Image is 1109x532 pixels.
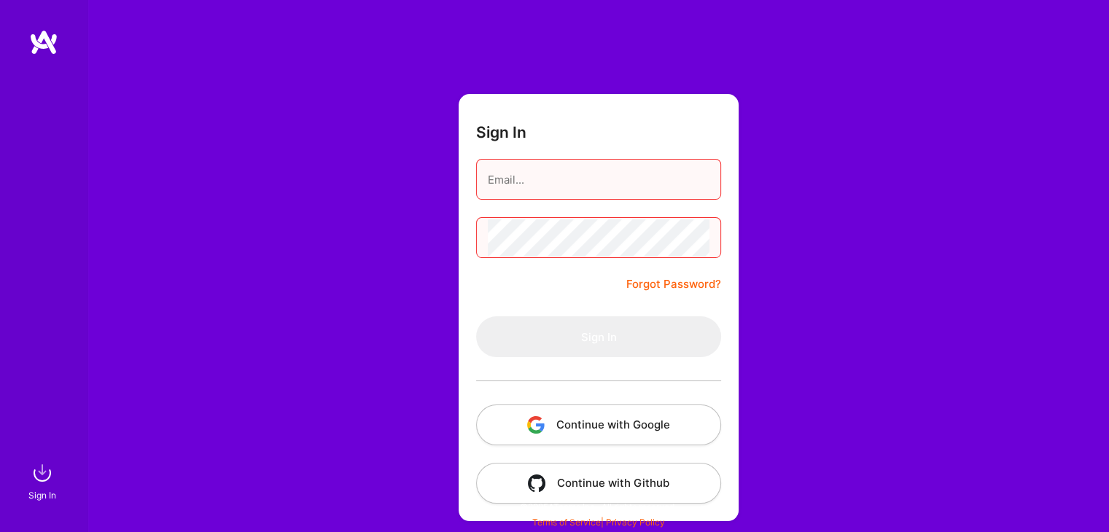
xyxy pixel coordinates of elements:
span: | [532,517,665,528]
button: Continue with Google [476,404,721,445]
img: icon [527,416,545,434]
a: Privacy Policy [606,517,665,528]
img: logo [29,29,58,55]
button: Sign In [476,316,721,357]
a: sign inSign In [31,458,57,503]
h3: Sign In [476,123,526,141]
div: © 2025 ATeams Inc., All rights reserved. [87,488,1109,525]
div: Sign In [28,488,56,503]
button: Continue with Github [476,463,721,504]
img: sign in [28,458,57,488]
a: Terms of Service [532,517,601,528]
input: Email... [488,161,709,198]
img: icon [528,474,545,492]
a: Forgot Password? [626,275,721,293]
